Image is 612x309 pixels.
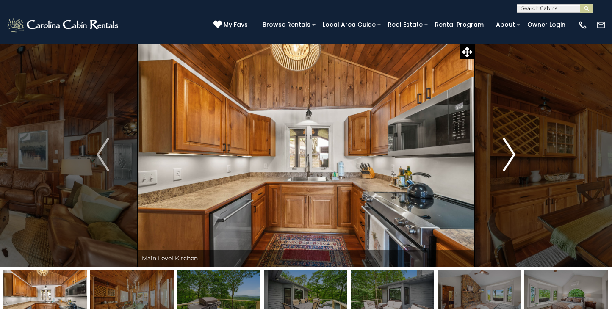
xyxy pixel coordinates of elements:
img: White-1-2.png [6,17,121,33]
a: Real Estate [384,18,427,31]
a: Rental Program [431,18,488,31]
a: My Favs [213,20,250,30]
button: Previous [68,42,138,267]
button: Next [474,42,544,267]
a: Local Area Guide [318,18,380,31]
img: phone-regular-white.png [578,20,587,30]
img: arrow [97,138,109,171]
div: Main Level Kitchen [138,250,474,267]
img: arrow [503,138,515,171]
a: Browse Rentals [258,18,315,31]
img: mail-regular-white.png [596,20,606,30]
a: Owner Login [523,18,570,31]
a: About [492,18,519,31]
span: My Favs [224,20,248,29]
